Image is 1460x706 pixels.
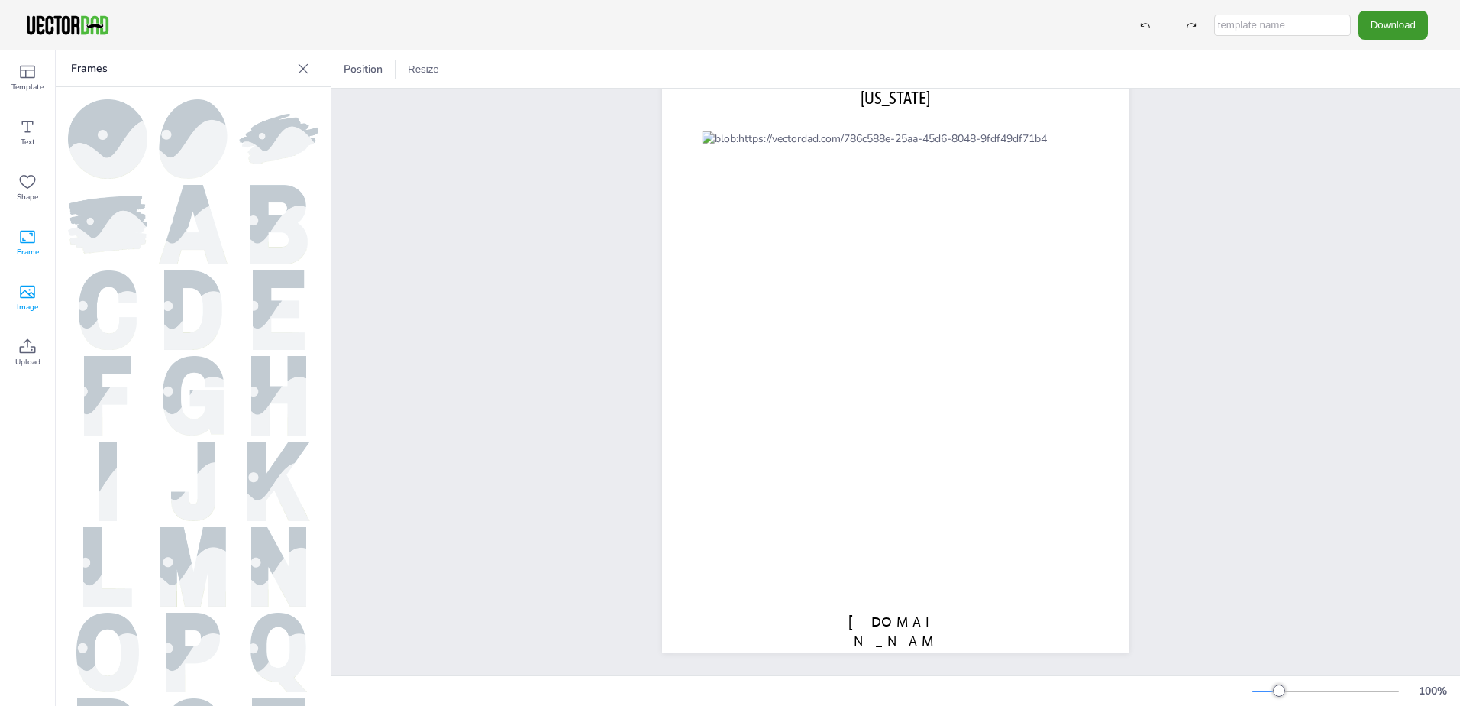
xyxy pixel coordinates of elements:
img: C.png [79,270,137,350]
img: H.png [251,356,306,436]
img: Q.png [250,613,306,692]
span: Template [11,81,44,93]
img: F.png [84,356,131,436]
span: [US_STATE] [861,88,930,108]
button: Download [1358,11,1428,39]
button: Resize [402,57,445,82]
img: B.png [250,185,307,264]
div: 100 % [1414,684,1451,698]
img: circle.png [68,99,147,179]
img: D.png [164,270,221,350]
span: Position [341,62,386,76]
img: O.png [76,613,139,692]
img: L.png [83,527,132,607]
img: G.png [163,356,224,436]
img: J.png [171,442,216,521]
span: Shape [17,191,38,203]
input: template name [1214,15,1351,36]
span: [DOMAIN_NAME] [848,614,943,669]
img: VectorDad-1.png [24,14,111,37]
img: N.png [251,527,306,607]
img: frame2.png [68,196,147,254]
img: P.png [166,613,220,692]
img: oval.png [159,99,227,179]
span: Frame [17,246,39,258]
span: Text [21,136,35,148]
img: E.png [253,270,305,350]
img: M.png [160,527,226,607]
p: Frames [71,50,291,87]
img: frame1.png [239,114,318,165]
img: I.png [99,442,117,521]
span: Upload [15,356,40,368]
img: K.png [247,442,310,521]
img: A.png [159,185,228,264]
span: Image [17,301,38,313]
